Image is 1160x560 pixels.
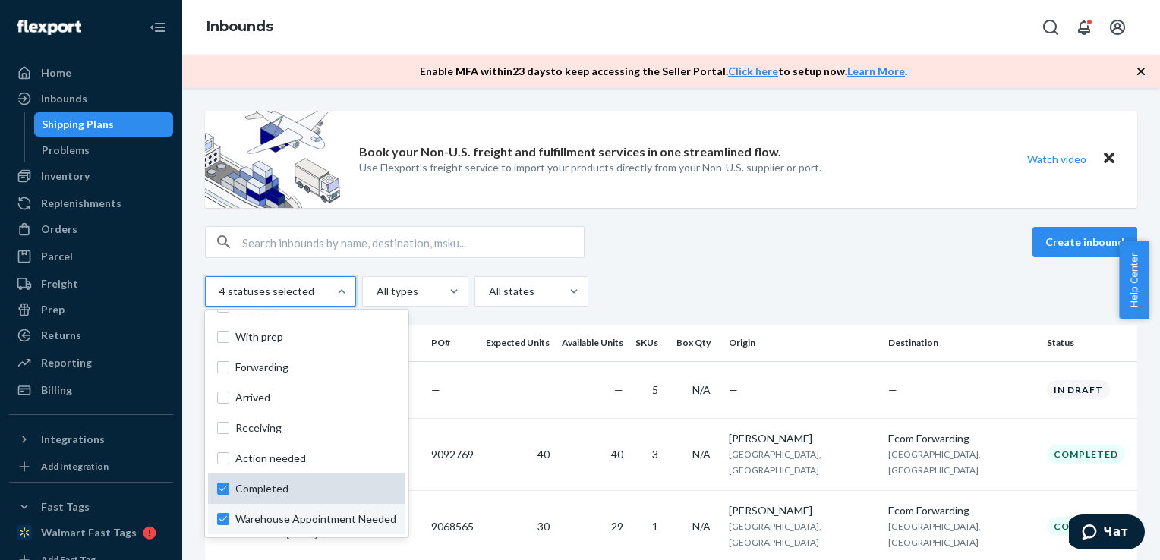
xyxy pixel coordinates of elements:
div: Home [41,65,71,80]
a: Learn More [847,64,905,77]
a: Billing [9,378,173,402]
span: [GEOGRAPHIC_DATA], [GEOGRAPHIC_DATA] [729,448,821,476]
th: SKUs [629,325,670,361]
td: 9092769 [425,418,480,490]
div: Add Integration [41,460,109,473]
button: Close [1099,148,1119,170]
div: Inbounds [41,91,87,106]
button: Open Search Box [1035,12,1066,42]
div: Integrations [41,432,105,447]
img: Flexport logo [17,20,81,35]
a: Shipping Plans [34,112,174,137]
a: Home [9,61,173,85]
span: Receiving [235,420,396,436]
button: Fast Tags [9,495,173,519]
a: Prep [9,297,173,322]
div: Replenishments [41,196,121,211]
input: Search inbounds by name, destination, msku... [242,227,584,257]
span: N/A [692,448,711,461]
th: Status [1041,325,1137,361]
span: 3 [652,448,658,461]
span: — [614,383,623,396]
button: Watch video [1017,148,1096,170]
span: — [431,383,440,396]
a: Inbounds [9,87,173,111]
input: 4 statuses selectedAll statusesIn draftReady to ship or In progressIn transitWith prepForwardingA... [218,284,219,299]
div: Freight [41,276,78,291]
input: All states [487,284,489,299]
span: 40 [611,448,623,461]
button: Close Navigation [143,12,173,42]
a: Orders [9,217,173,241]
div: Completed [1047,445,1125,464]
span: 29 [611,520,623,533]
a: Inbounds [206,18,273,35]
p: Book your Non-U.S. freight and fulfillment services in one streamlined flow. [359,143,781,161]
a: Inventory [9,164,173,188]
p: Use Flexport’s freight service to import your products directly from your Non-U.S. supplier or port. [359,160,821,175]
span: [GEOGRAPHIC_DATA], [GEOGRAPHIC_DATA] [729,521,821,548]
span: Warehouse Appointment Needed [235,511,396,527]
span: Completed [235,481,396,496]
a: Add Integration [9,458,173,476]
span: — [729,383,738,396]
a: Reporting [9,351,173,375]
button: Create inbound [1032,227,1137,257]
div: Reporting [41,355,92,370]
div: Billing [41,382,72,398]
span: [GEOGRAPHIC_DATA], [GEOGRAPHIC_DATA] [888,521,981,548]
input: All types [375,284,377,299]
a: Walmart Fast Tags [9,521,173,545]
span: Forwarding [235,360,396,375]
span: 30 [537,520,550,533]
div: Shipping Plans [42,117,114,132]
div: Orders [41,222,77,237]
span: 1 [652,520,658,533]
span: 40 [537,448,550,461]
div: Completed [1047,517,1125,536]
a: Replenishments [9,191,173,216]
th: PO# [425,325,480,361]
div: Problems [42,143,90,158]
div: Returns [41,328,81,343]
button: Help Center [1119,241,1149,319]
div: Ecom Forwarding [888,431,1035,446]
th: Box Qty [670,325,723,361]
div: Inventory [41,168,90,184]
th: Available Units [556,325,629,361]
th: Origin [723,325,882,361]
span: Action needed [235,451,396,466]
a: Returns [9,323,173,348]
a: Problems [34,138,174,162]
th: Expected Units [480,325,556,361]
span: Arrived [235,390,396,405]
div: [PERSON_NAME] [729,431,876,446]
a: Click here [728,64,778,77]
ol: breadcrumbs [194,5,285,49]
span: [GEOGRAPHIC_DATA], [GEOGRAPHIC_DATA] [888,448,981,476]
div: Prep [41,302,65,317]
span: — [888,383,897,396]
a: Freight [9,272,173,296]
div: In draft [1047,380,1110,399]
p: Enable MFA within 23 days to keep accessing the Seller Portal. to setup now. . [420,64,907,79]
div: Ecom Forwarding [888,503,1035,518]
button: Open account menu [1102,12,1133,42]
span: 5 [652,383,658,396]
a: Parcel [9,244,173,269]
span: With prep [235,329,396,344]
div: Parcel [41,249,73,264]
button: Open notifications [1069,12,1099,42]
div: Fast Tags [41,499,90,514]
button: Integrations [9,427,173,451]
th: Destination [882,325,1042,361]
span: N/A [692,383,711,396]
iframe: Открывает виджет, в котором вы можете побеседовать в чате со своим агентом [1069,514,1145,552]
div: Walmart Fast Tags [41,525,137,540]
span: N/A [692,520,711,533]
div: [PERSON_NAME] [729,503,876,518]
